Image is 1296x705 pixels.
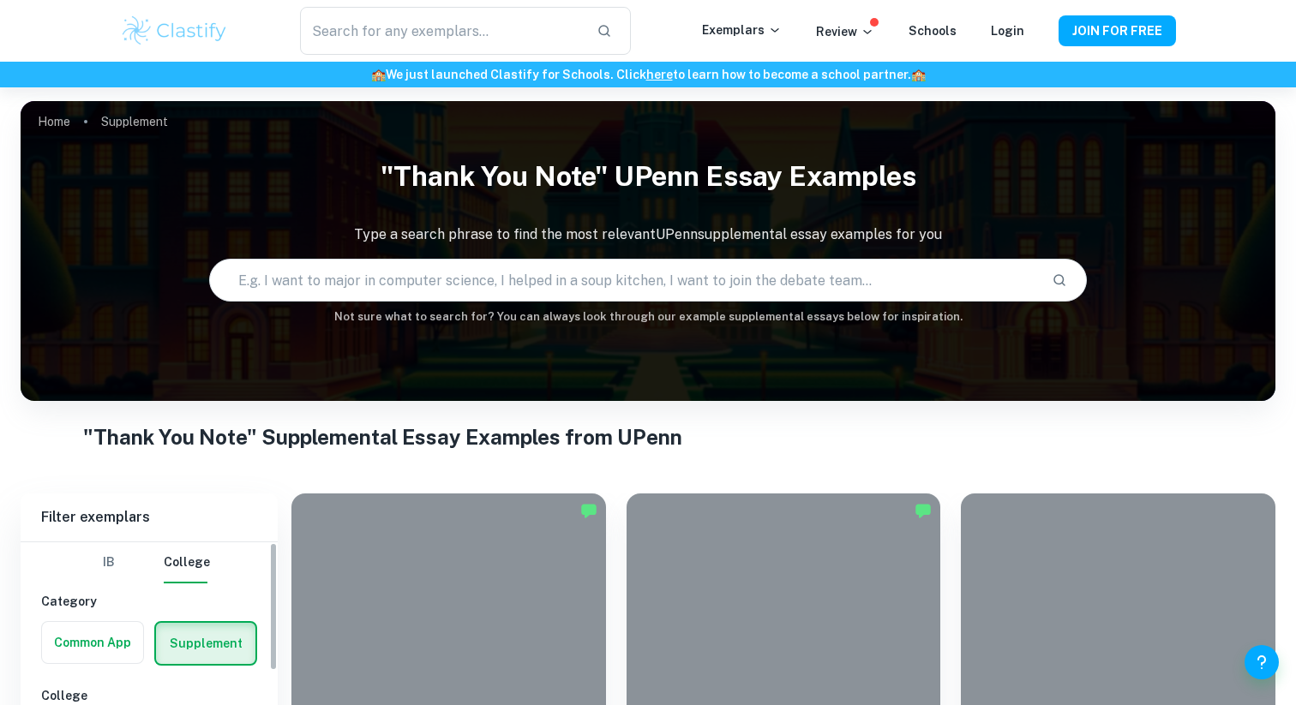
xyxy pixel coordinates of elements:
[1245,645,1279,679] button: Help and Feedback
[646,68,673,81] a: here
[88,542,129,583] button: IB
[83,421,1213,452] h1: "Thank You Note" Supplemental Essay Examples from UPenn
[580,502,597,519] img: Marked
[88,542,210,583] div: Filter type choice
[702,21,782,39] p: Exemplars
[1045,266,1074,295] button: Search
[21,308,1275,326] h6: Not sure what to search for? You can always look through our example supplemental essays below fo...
[41,686,257,705] h6: College
[991,24,1024,38] a: Login
[21,224,1275,245] p: Type a search phrase to find the most relevant UPenn supplemental essay examples for you
[42,622,143,663] button: Common App
[911,68,926,81] span: 🏫
[371,68,386,81] span: 🏫
[101,112,168,131] p: Supplement
[915,502,932,519] img: Marked
[3,65,1293,84] h6: We just launched Clastify for Schools. Click to learn how to become a school partner.
[816,22,874,41] p: Review
[300,7,583,55] input: Search for any exemplars...
[210,256,1039,304] input: E.g. I want to major in computer science, I helped in a soup kitchen, I want to join the debate t...
[41,592,257,611] h6: Category
[120,14,229,48] img: Clastify logo
[38,110,70,134] a: Home
[909,24,957,38] a: Schools
[156,623,255,664] button: Supplement
[21,149,1275,204] h1: "Thank You Note" UPenn Essay Examples
[21,493,278,541] h6: Filter exemplars
[1059,15,1176,46] button: JOIN FOR FREE
[164,542,210,583] button: College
